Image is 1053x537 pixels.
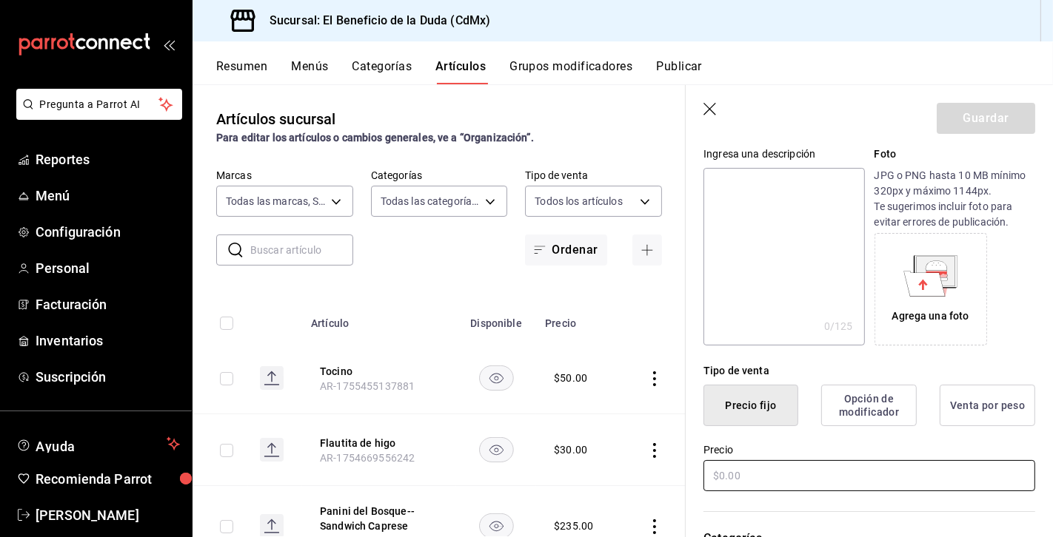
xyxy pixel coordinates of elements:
[703,363,1035,379] div: Tipo de venta
[36,258,180,278] span: Personal
[456,295,536,342] th: Disponible
[554,442,587,457] div: $ 30.00
[703,385,798,426] button: Precio fijo
[36,186,180,206] span: Menú
[940,385,1035,426] button: Venta por peso
[216,59,267,84] button: Resumen
[656,59,702,84] button: Publicar
[479,365,514,391] button: availability-product
[535,194,623,209] span: Todos los artículos
[36,505,180,525] span: [PERSON_NAME]
[703,460,1035,491] input: $0.00
[824,319,853,334] div: 0 /125
[320,504,438,533] button: edit-product-location
[36,367,180,387] span: Suscripción
[320,364,438,379] button: edit-product-location
[875,146,1035,162] p: Foto
[479,437,514,462] button: availability-product
[352,59,412,84] button: Categorías
[36,222,180,242] span: Configuración
[371,171,508,181] label: Categorías
[250,235,353,265] input: Buscar artículo
[703,146,864,162] div: Ingresa una descripción
[525,171,662,181] label: Tipo de venta
[36,294,180,314] span: Facturación
[647,371,662,386] button: actions
[258,12,490,30] h3: Sucursal: El Beneficio de la Duda (CdMx)
[291,59,328,84] button: Menús
[216,132,534,143] strong: Para editar los artículos o cambios generales, ve a “Organización”.
[36,331,180,351] span: Inventarios
[435,59,486,84] button: Artículos
[821,385,917,426] button: Opción de modificador
[36,149,180,169] span: Reportes
[216,171,353,181] label: Marcas
[36,469,180,489] span: Recomienda Parrot
[216,59,1053,84] div: navigation tabs
[16,89,182,120] button: Pregunta a Parrot AI
[320,452,415,464] span: AR-1754669556242
[320,436,438,450] button: edit-product-location
[226,194,326,209] span: Todas las marcas, Sin marca
[320,380,415,392] span: AR-1755455137881
[892,308,969,324] div: Agrega una foto
[647,443,662,458] button: actions
[554,371,587,385] div: $ 50.00
[302,295,456,342] th: Artículo
[40,97,159,112] span: Pregunta a Parrot AI
[381,194,481,209] span: Todas las categorías, Sin categoría
[554,519,593,533] div: $ 235.00
[509,59,632,84] button: Grupos modificadores
[878,237,983,342] div: Agrega una foto
[647,519,662,534] button: actions
[36,435,161,453] span: Ayuda
[10,107,182,123] a: Pregunta a Parrot AI
[703,445,1035,456] label: Precio
[875,168,1035,230] p: JPG o PNG hasta 10 MB mínimo 320px y máximo 1144px. Te sugerimos incluir foto para evitar errores...
[525,234,606,266] button: Ordenar
[536,295,621,342] th: Precio
[163,38,175,50] button: open_drawer_menu
[216,108,335,130] div: Artículos sucursal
